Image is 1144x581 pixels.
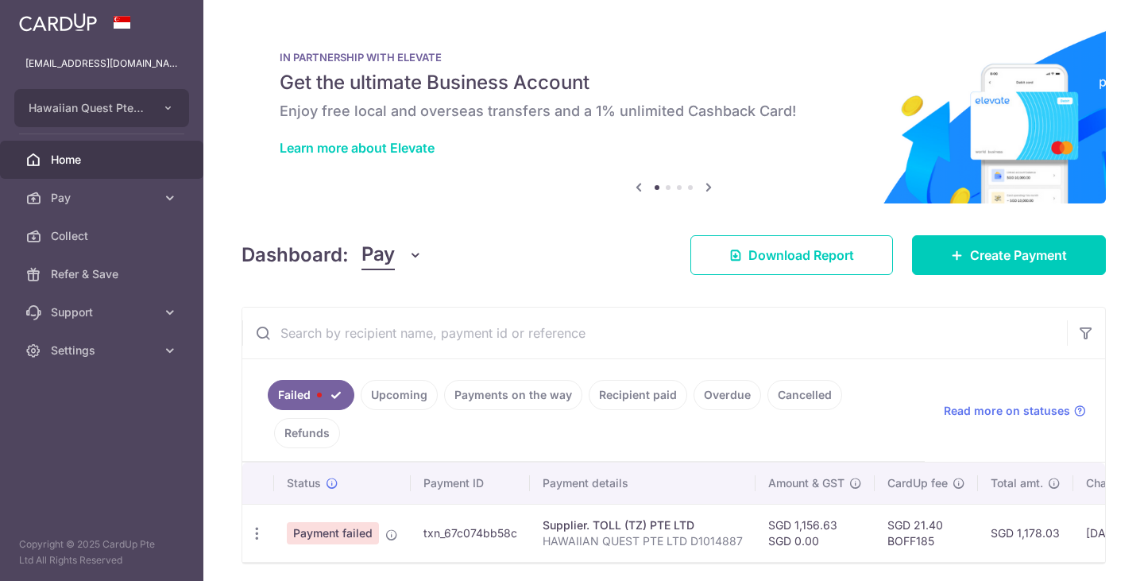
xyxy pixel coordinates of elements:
a: Recipient paid [589,380,687,410]
p: [EMAIL_ADDRESS][DOMAIN_NAME] [25,56,178,72]
span: Hawaiian Quest Pte Ltd [29,100,146,116]
a: Create Payment [912,235,1106,275]
span: Amount & GST [768,475,844,491]
input: Search by recipient name, payment id or reference [242,308,1067,358]
span: Create Payment [970,246,1067,265]
a: Upcoming [361,380,438,410]
th: Payment details [530,463,756,504]
span: Payment failed [287,522,379,544]
td: SGD 1,156.63 SGD 0.00 [756,504,875,562]
button: Pay [361,240,423,270]
a: Learn more about Elevate [280,140,435,156]
span: Pay [361,240,395,270]
span: Support [51,304,156,320]
div: Supplier. TOLL (TZ) PTE LTD [543,517,743,533]
td: SGD 21.40 BOFF185 [875,504,978,562]
th: Payment ID [411,463,530,504]
a: Cancelled [767,380,842,410]
span: Read more on statuses [944,403,1070,419]
span: CardUp fee [887,475,948,491]
a: Payments on the way [444,380,582,410]
span: Refer & Save [51,266,156,282]
button: Hawaiian Quest Pte Ltd [14,89,189,127]
h4: Dashboard: [242,241,349,269]
span: Home [51,152,156,168]
a: Overdue [694,380,761,410]
td: SGD 1,178.03 [978,504,1073,562]
span: Download Report [748,246,854,265]
h5: Get the ultimate Business Account [280,70,1068,95]
h6: Enjoy free local and overseas transfers and a 1% unlimited Cashback Card! [280,102,1068,121]
a: Refunds [274,418,340,448]
p: HAWAIIAN QUEST PTE LTD D1014887 [543,533,743,549]
span: Pay [51,190,156,206]
span: Settings [51,343,156,358]
img: Renovation banner [242,25,1106,203]
iframe: Opens a widget where you can find more information [1042,533,1128,573]
span: Status [287,475,321,491]
a: Download Report [690,235,893,275]
span: Collect [51,228,156,244]
td: txn_67c074bb58c [411,504,530,562]
span: Total amt. [991,475,1043,491]
a: Read more on statuses [944,403,1086,419]
a: Failed [268,380,354,410]
img: CardUp [19,13,97,32]
p: IN PARTNERSHIP WITH ELEVATE [280,51,1068,64]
